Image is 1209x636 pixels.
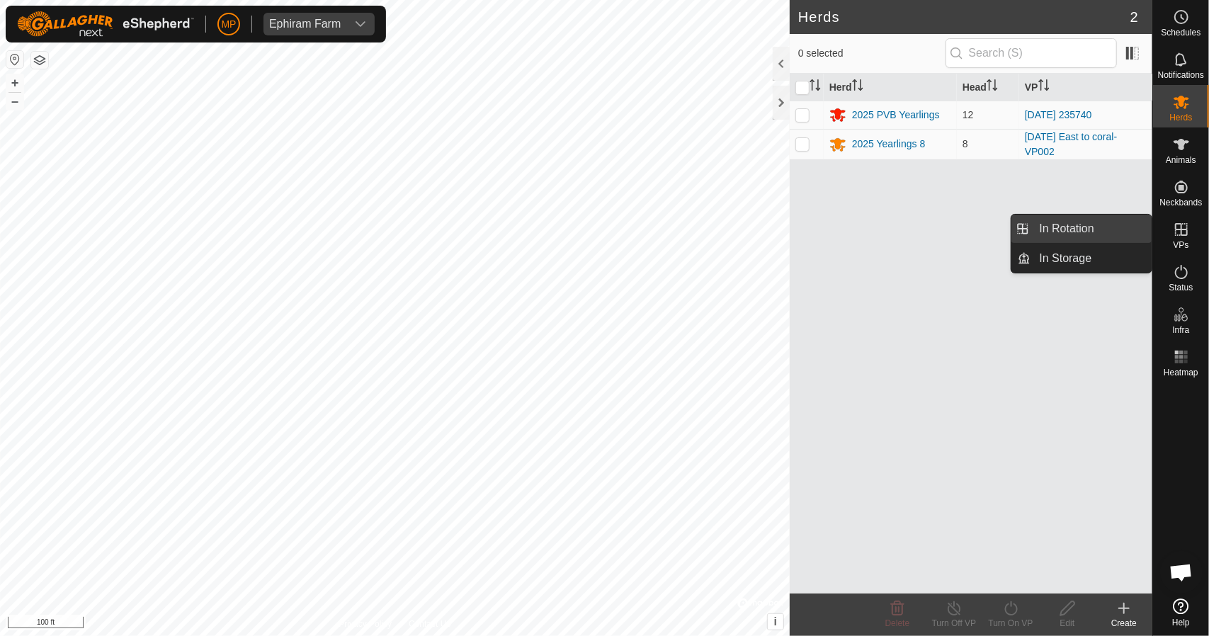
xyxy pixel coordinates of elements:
span: Status [1169,283,1193,292]
th: Head [957,74,1019,101]
div: Ephiram Farm [269,18,341,30]
a: Help [1153,593,1209,632]
th: VP [1019,74,1152,101]
a: [DATE] East to coral-VP002 [1025,131,1117,157]
div: Edit [1039,617,1096,630]
button: i [768,614,783,630]
span: In Rotation [1040,220,1094,237]
span: 8 [963,138,968,149]
p-sorticon: Activate to sort [810,81,821,93]
div: Create [1096,617,1152,630]
span: Herds [1169,113,1192,122]
p-sorticon: Activate to sort [1038,81,1050,93]
span: Help [1172,618,1190,627]
span: Animals [1166,156,1196,164]
div: 2025 PVB Yearlings [852,108,940,123]
h2: Herds [798,8,1130,25]
span: 0 selected [798,46,946,61]
span: Neckbands [1159,198,1202,207]
div: Open chat [1160,551,1203,594]
span: 12 [963,109,974,120]
a: Privacy Policy [339,618,392,630]
span: i [774,615,777,628]
span: Heatmap [1164,368,1198,377]
div: Turn Off VP [926,617,982,630]
div: 2025 Yearlings 8 [852,137,926,152]
input: Search (S) [946,38,1117,68]
span: Notifications [1158,71,1204,79]
a: In Rotation [1031,215,1152,243]
button: Map Layers [31,52,48,69]
span: MP [222,17,237,32]
span: VPs [1173,241,1188,249]
span: Infra [1172,326,1189,334]
div: dropdown trigger [346,13,375,35]
li: In Storage [1011,244,1152,273]
span: 2 [1130,6,1138,28]
button: – [6,93,23,110]
p-sorticon: Activate to sort [987,81,998,93]
a: Contact Us [409,618,450,630]
a: [DATE] 235740 [1025,109,1092,120]
img: Gallagher Logo [17,11,194,37]
th: Herd [824,74,957,101]
button: + [6,74,23,91]
span: Ephiram Farm [263,13,346,35]
span: In Storage [1040,250,1092,267]
span: Schedules [1161,28,1201,37]
span: Delete [885,618,910,628]
button: Reset Map [6,51,23,68]
a: In Storage [1031,244,1152,273]
li: In Rotation [1011,215,1152,243]
div: Turn On VP [982,617,1039,630]
p-sorticon: Activate to sort [852,81,863,93]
